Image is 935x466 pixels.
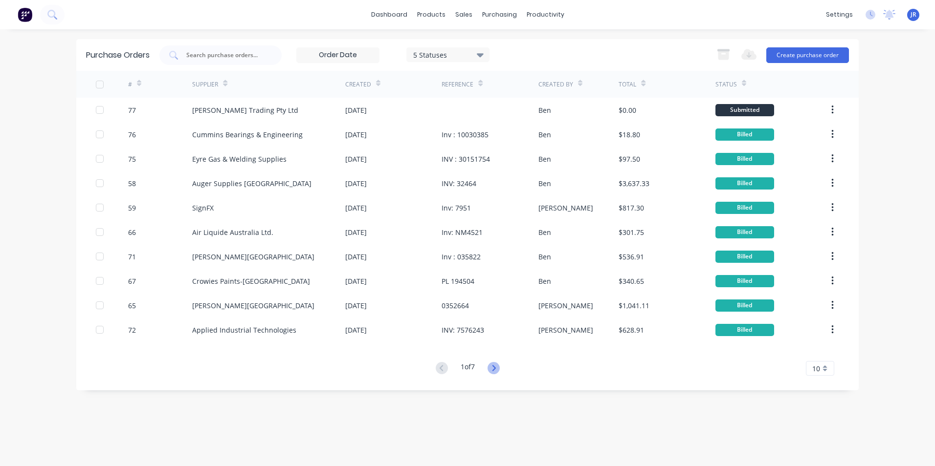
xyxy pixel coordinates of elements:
[619,252,644,262] div: $536.91
[821,7,858,22] div: settings
[619,80,636,89] div: Total
[450,7,477,22] div: sales
[442,252,481,262] div: Inv : 035822
[442,203,471,213] div: Inv: 7951
[442,325,484,335] div: INV: 7576243
[192,154,287,164] div: Eyre Gas & Welding Supplies
[192,252,314,262] div: [PERSON_NAME][GEOGRAPHIC_DATA]
[297,48,379,63] input: Order Date
[715,226,774,238] div: Billed
[538,154,551,164] div: Ben
[442,300,469,311] div: 0352664
[442,154,490,164] div: INV : 30151754
[128,154,136,164] div: 75
[192,203,214,213] div: SignFX
[345,129,367,140] div: [DATE]
[345,178,367,189] div: [DATE]
[715,251,774,263] div: Billed
[538,276,551,286] div: Ben
[442,80,473,89] div: Reference
[128,203,136,213] div: 59
[345,80,371,89] div: Created
[619,325,644,335] div: $628.91
[619,129,640,140] div: $18.80
[192,300,314,311] div: [PERSON_NAME][GEOGRAPHIC_DATA]
[128,300,136,311] div: 65
[185,50,267,60] input: Search purchase orders...
[192,227,273,237] div: Air Liquide Australia Ltd.
[619,227,644,237] div: $301.75
[442,178,476,189] div: INV: 32464
[192,276,310,286] div: Crowies Paints-[GEOGRAPHIC_DATA]
[192,178,312,189] div: Auger Supplies [GEOGRAPHIC_DATA]
[715,177,774,190] div: Billed
[715,80,737,89] div: Status
[619,154,640,164] div: $97.50
[538,300,593,311] div: [PERSON_NAME]
[128,227,136,237] div: 66
[766,47,849,63] button: Create purchase order
[345,276,367,286] div: [DATE]
[619,300,649,311] div: $1,041.11
[18,7,32,22] img: Factory
[128,80,132,89] div: #
[128,129,136,140] div: 76
[413,49,483,60] div: 5 Statuses
[538,203,593,213] div: [PERSON_NAME]
[619,178,649,189] div: $3,637.33
[128,252,136,262] div: 71
[715,128,774,141] div: Billed
[619,105,636,115] div: $0.00
[366,7,412,22] a: dashboard
[715,324,774,336] div: Billed
[128,105,136,115] div: 77
[128,178,136,189] div: 58
[442,227,483,237] div: Inv: NM4521
[538,178,551,189] div: Ben
[715,275,774,287] div: Billed
[345,227,367,237] div: [DATE]
[538,80,573,89] div: Created By
[538,129,551,140] div: Ben
[345,154,367,164] div: [DATE]
[192,325,296,335] div: Applied Industrial Technologies
[345,203,367,213] div: [DATE]
[715,202,774,214] div: Billed
[522,7,569,22] div: productivity
[412,7,450,22] div: products
[86,49,150,61] div: Purchase Orders
[812,363,820,374] span: 10
[461,361,475,376] div: 1 of 7
[715,104,774,116] div: Submitted
[192,105,298,115] div: [PERSON_NAME] Trading Pty Ltd
[128,325,136,335] div: 72
[345,300,367,311] div: [DATE]
[715,153,774,165] div: Billed
[128,276,136,286] div: 67
[911,10,916,19] span: JR
[619,276,644,286] div: $340.65
[192,129,303,140] div: Cummins Bearings & Engineering
[538,252,551,262] div: Ben
[442,276,474,286] div: PL 194504
[345,252,367,262] div: [DATE]
[345,105,367,115] div: [DATE]
[192,80,218,89] div: Supplier
[538,325,593,335] div: [PERSON_NAME]
[442,129,489,140] div: Inv : 10030385
[538,227,551,237] div: Ben
[345,325,367,335] div: [DATE]
[715,299,774,312] div: Billed
[538,105,551,115] div: Ben
[619,203,644,213] div: $817.30
[477,7,522,22] div: purchasing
